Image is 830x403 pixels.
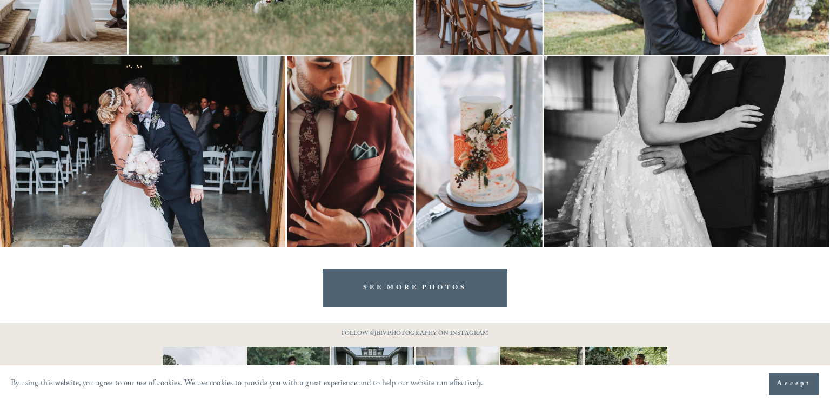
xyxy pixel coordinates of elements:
[544,56,829,247] img: Close-up of a bride and groom embracing, with the groom's hand on the bride's waist, wearing wedd...
[287,56,414,247] img: Man in maroon suit with floral tie and pocket square
[777,379,811,389] span: Accept
[769,373,819,395] button: Accept
[416,56,543,247] img: Three-tier wedding cake with a white, orange, and light blue marbled design, decorated with a flo...
[320,328,510,340] p: FOLLOW @JBIVPHOTOGRAPHY ON INSTAGRAM
[11,376,484,392] p: By using this website, you agree to our use of cookies. We use cookies to provide you with a grea...
[323,269,507,307] a: SEE MORE PHOTOS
